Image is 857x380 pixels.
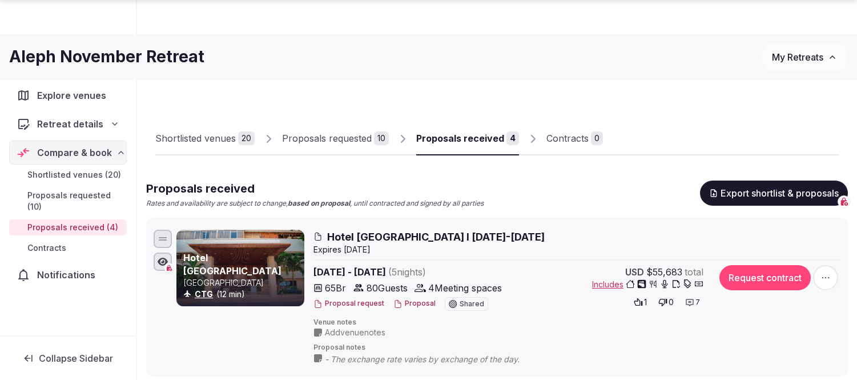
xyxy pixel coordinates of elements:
button: CTG [195,289,213,300]
span: Shared [460,301,484,307]
span: Collapse Sidebar [39,353,113,364]
span: 4 Meeting spaces [428,281,502,295]
button: My Retreats [761,43,848,71]
span: - The exchange rate varies by exchange of the day. [325,354,542,365]
div: 0 [591,131,603,145]
button: Includes [592,279,703,290]
button: Proposal request [313,299,384,309]
a: Proposals received4 [416,122,519,155]
a: Hotel [GEOGRAPHIC_DATA] [183,252,281,276]
h1: Aleph November Retreat [9,46,204,68]
div: 4 [506,131,519,145]
span: My Retreats [772,51,823,63]
span: Notifications [37,268,100,282]
button: 1 [630,294,650,310]
div: Expire s [DATE] [313,244,840,255]
div: Proposals requested [282,131,372,145]
span: Shortlisted venues (20) [27,169,121,181]
strong: based on proposal [288,199,350,207]
span: Hotel [GEOGRAPHIC_DATA] I [DATE]-[DATE] [327,230,545,244]
p: [GEOGRAPHIC_DATA] [183,277,302,289]
button: Collapse Sidebar [9,346,127,371]
div: Proposals received [416,131,504,145]
a: Proposals received (4) [9,219,127,235]
button: Proposal [393,299,436,309]
span: Retreat details [37,117,103,131]
span: 1 [644,297,647,308]
span: 80 Guests [367,281,408,295]
a: Notifications [9,263,127,287]
div: 10 [374,131,389,145]
button: Request contract [719,265,811,290]
span: $55,683 [646,265,682,279]
a: CTG [195,289,213,299]
a: Proposals requested10 [282,122,389,155]
span: Proposals requested (10) [27,190,122,213]
span: 7 [695,298,700,307]
p: Rates and availability are subject to change, , until contracted and signed by all parties [146,199,484,209]
a: Shortlisted venues20 [155,122,255,155]
span: total [685,265,703,279]
span: Explore venues [37,89,111,102]
div: 20 [238,131,255,145]
span: Contracts [27,242,66,254]
span: ( 5 night s ) [388,266,426,278]
span: Compare & book [37,146,112,159]
h2: Proposals received [146,181,484,197]
a: Proposals requested (10) [9,187,127,215]
span: Add venue notes [325,327,385,338]
span: 65 Br [325,281,346,295]
a: Contracts [9,240,127,256]
div: (12 min) [183,289,302,300]
span: Proposal notes [313,343,840,353]
div: Contracts [546,131,589,145]
div: Shortlisted venues [155,131,236,145]
span: 0 [669,297,674,308]
a: Shortlisted venues (20) [9,167,127,183]
span: USD [625,265,644,279]
a: Explore venues [9,83,127,107]
a: Contracts0 [546,122,603,155]
span: [DATE] - [DATE] [313,265,514,279]
button: 0 [655,294,677,310]
span: Venue notes [313,318,840,327]
span: Proposals received (4) [27,222,118,233]
button: Export shortlist & proposals [700,181,848,206]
